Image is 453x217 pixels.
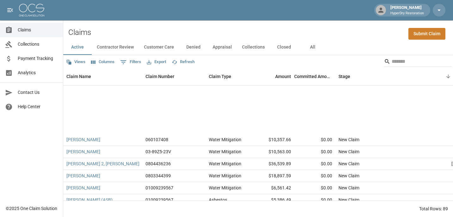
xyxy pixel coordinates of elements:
[66,148,100,155] a: [PERSON_NAME]
[18,27,58,33] span: Claims
[335,68,430,85] div: Stage
[206,68,253,85] div: Claim Type
[209,68,231,85] div: Claim Type
[294,68,332,85] div: Committed Amount
[237,40,270,55] button: Collections
[338,197,359,203] div: New Claim
[66,185,100,191] a: [PERSON_NAME]
[139,40,179,55] button: Customer Care
[338,148,359,155] div: New Claim
[209,173,241,179] div: Water Mitigation
[338,68,350,85] div: Stage
[253,68,294,85] div: Amount
[19,4,44,16] img: ocs-logo-white-transparent.png
[294,194,335,206] div: $0.00
[444,72,453,81] button: Sort
[253,182,294,194] div: $6,561.42
[66,173,100,179] a: [PERSON_NAME]
[294,158,335,170] div: $0.00
[253,134,294,146] div: $10,357.66
[338,161,359,167] div: New Claim
[142,68,206,85] div: Claim Number
[253,146,294,158] div: $10,563.00
[388,4,426,16] div: [PERSON_NAME]
[170,57,196,67] button: Refresh
[294,134,335,146] div: $0.00
[408,28,445,40] a: Submit Claim
[4,4,16,16] button: open drawer
[253,158,294,170] div: $36,539.89
[66,161,140,167] a: [PERSON_NAME] 2, [PERSON_NAME]
[63,40,453,55] div: dynamic tabs
[18,89,58,96] span: Contact Us
[65,57,87,67] button: Views
[146,185,173,191] div: 01009239567
[294,68,335,85] div: Committed Amount
[66,136,100,143] a: [PERSON_NAME]
[119,57,143,67] button: Show filters
[270,40,298,55] button: Closed
[63,68,142,85] div: Claim Name
[209,161,241,167] div: Water Mitigation
[18,103,58,110] span: Help Center
[275,68,291,85] div: Amount
[92,40,139,55] button: Contractor Review
[294,146,335,158] div: $0.00
[208,40,237,55] button: Appraisal
[146,197,173,203] div: 01009239567
[390,11,424,16] p: HyperDry Restoration
[146,173,171,179] div: 0803344399
[294,170,335,182] div: $0.00
[384,56,452,68] div: Search
[419,206,448,212] div: Total Rows: 89
[209,148,241,155] div: Water Mitigation
[66,197,113,203] a: [PERSON_NAME] (ASB)
[146,68,174,85] div: Claim Number
[18,55,58,62] span: Payment Tracking
[338,136,359,143] div: New Claim
[179,40,208,55] button: Denied
[209,136,241,143] div: Water Mitigation
[209,185,241,191] div: Water Mitigation
[145,57,168,67] button: Export
[209,197,227,203] div: Asbestos
[68,28,91,37] h2: Claims
[90,57,116,67] button: Select columns
[294,182,335,194] div: $0.00
[18,69,58,76] span: Analytics
[18,41,58,48] span: Collections
[63,40,92,55] button: Active
[146,161,171,167] div: 0804436236
[253,194,294,206] div: $5,386.49
[338,185,359,191] div: New Claim
[146,136,168,143] div: 060107408
[298,40,327,55] button: All
[338,173,359,179] div: New Claim
[6,205,57,212] div: © 2025 One Claim Solution
[66,68,91,85] div: Claim Name
[253,170,294,182] div: $18,897.59
[146,148,171,155] div: 03-89Z5-23V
